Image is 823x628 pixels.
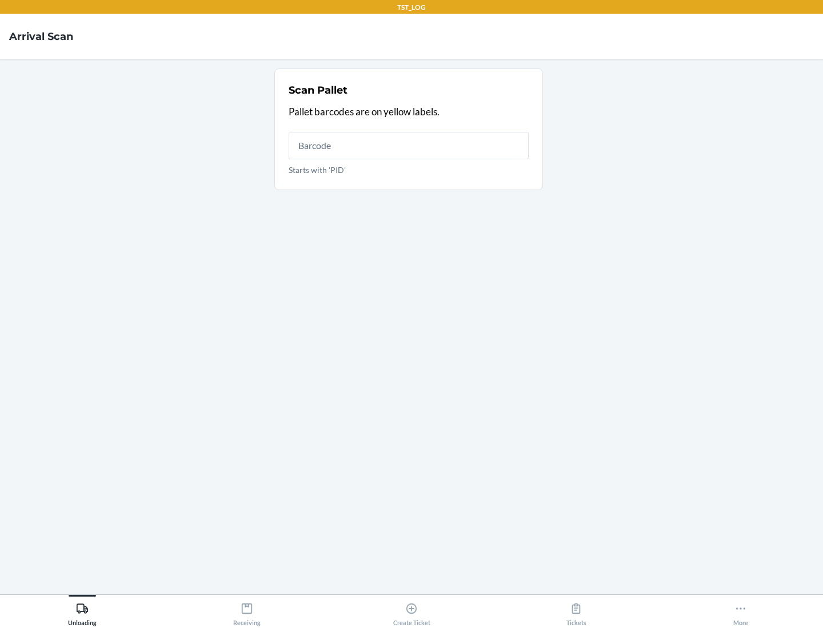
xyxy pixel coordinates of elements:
[658,595,823,626] button: More
[68,598,97,626] div: Unloading
[393,598,430,626] div: Create Ticket
[289,132,529,159] input: Starts with 'PID'
[289,104,529,119] p: Pallet barcodes are on yellow labels.
[329,595,494,626] button: Create Ticket
[289,164,529,176] p: Starts with 'PID'
[494,595,658,626] button: Tickets
[289,83,347,98] h2: Scan Pallet
[233,598,261,626] div: Receiving
[165,595,329,626] button: Receiving
[9,29,73,44] h4: Arrival Scan
[566,598,586,626] div: Tickets
[397,2,426,13] p: TST_LOG
[733,598,748,626] div: More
